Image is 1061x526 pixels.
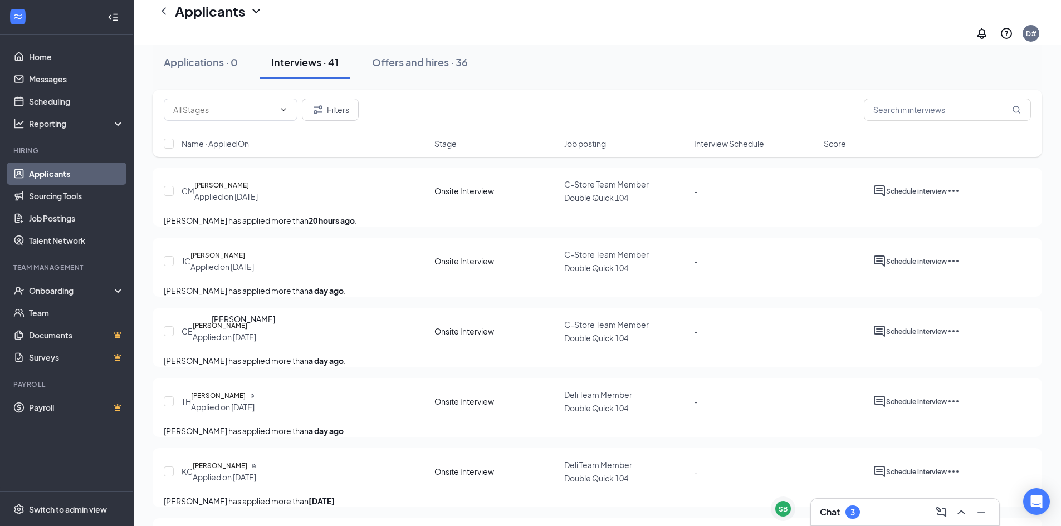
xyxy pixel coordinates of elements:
a: Talent Network [29,229,124,252]
div: CM [182,185,194,196]
h3: Chat [820,506,840,518]
div: Team Management [13,263,122,272]
svg: Filter [311,103,325,116]
h5: [PERSON_NAME] [194,180,249,191]
a: Sourcing Tools [29,185,124,207]
span: Schedule interview [886,327,947,336]
svg: MagnifyingGlass [1012,105,1021,114]
svg: ChevronDown [279,105,288,114]
div: Applied on [DATE] [193,471,256,483]
span: Job posting [564,138,606,149]
span: - [694,186,698,196]
svg: Minimize [975,505,988,519]
svg: ActiveChat [873,325,886,338]
button: Schedule interview [886,254,947,268]
span: Deli Team Member [564,390,632,400]
span: C-Store Team Member [564,319,649,330]
svg: Ellipses [947,184,960,198]
svg: Notifications [975,27,989,40]
div: 3 [850,508,855,517]
svg: Analysis [13,118,25,129]
h5: [PERSON_NAME] [193,460,247,471]
b: [DATE] [309,496,335,506]
svg: ActiveChat [873,254,886,268]
svg: ComposeMessage [935,505,948,519]
span: Interview Schedule [694,138,764,149]
div: Applied on [DATE] [193,331,256,342]
span: - [694,256,698,266]
div: [PERSON_NAME] [212,313,275,325]
p: [PERSON_NAME] has applied more than . [164,495,1031,507]
svg: ChevronDown [250,4,263,18]
a: PayrollCrown [29,396,124,419]
svg: ActiveChat [873,465,886,478]
button: Schedule interview [886,184,947,198]
a: Messages [29,68,124,90]
span: - [694,326,698,336]
div: Interviews · 41 [271,55,339,69]
div: KC [182,466,193,477]
a: Team [29,302,124,324]
div: Applied on [DATE] [194,191,258,202]
button: Schedule interview [886,395,947,408]
p: Double Quick 104 [564,262,687,273]
svg: QuestionInfo [1000,27,1013,40]
h5: [PERSON_NAME] [193,320,247,331]
svg: Settings [13,504,25,515]
p: [PERSON_NAME] has applied more than . [164,425,1031,437]
button: Filter Filters [302,99,359,121]
input: All Stages [173,104,275,116]
svg: Ellipses [947,254,960,268]
span: Schedule interview [886,257,947,266]
p: Double Quick 104 [564,332,687,343]
a: DocumentsCrown [29,324,124,346]
p: [PERSON_NAME] has applied more than . [164,284,1031,297]
div: Reporting [29,118,125,129]
span: C-Store Team Member [564,249,649,259]
svg: ActiveChat [873,395,886,408]
b: a day ago [309,356,344,366]
a: Home [29,46,124,68]
div: Onboarding [29,285,115,296]
svg: Document [250,394,255,398]
svg: ActiveChat [873,184,886,198]
svg: ChevronUp [955,505,968,519]
span: Stage [434,138,457,149]
h5: [PERSON_NAME] [191,390,246,401]
span: Schedule interview [886,397,947,406]
div: D# [1026,29,1036,38]
div: Onsite Interview [434,396,494,407]
div: Switch to admin view [29,504,107,515]
svg: Collapse [107,12,119,23]
b: 20 hours ago [309,215,355,225]
div: Onsite Interview [434,326,494,337]
p: [PERSON_NAME] has applied more than . [164,214,1031,227]
span: Schedule interview [886,468,947,476]
svg: UserCheck [13,285,25,296]
button: ComposeMessage [932,503,950,521]
svg: Document [252,464,256,468]
p: [PERSON_NAME] has applied more than . [164,355,1031,367]
div: Onsite Interview [434,185,494,196]
b: a day ago [309,426,344,436]
div: Applications · 0 [164,55,238,69]
a: SurveysCrown [29,346,124,368]
svg: ChevronLeft [157,4,170,18]
div: Onsite Interview [434,466,494,477]
button: ChevronUp [952,503,970,521]
span: Schedule interview [886,187,947,195]
div: Applied on [DATE] [190,261,254,272]
span: - [694,396,698,406]
h1: Applicants [175,2,245,21]
div: Applied on [DATE] [191,401,255,412]
span: Score [824,138,846,149]
span: Deli Team Member [564,460,632,470]
p: Double Quick 104 [564,473,687,484]
input: Search in interviews [864,99,1031,121]
div: Onsite Interview [434,255,494,267]
span: Name · Applied On [182,138,249,149]
svg: WorkstreamLogo [12,11,23,22]
button: Schedule interview [886,465,947,478]
p: Double Quick 104 [564,192,687,203]
span: - [694,466,698,476]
